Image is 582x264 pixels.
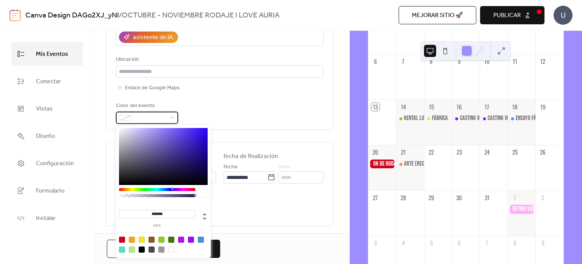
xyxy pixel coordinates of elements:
[11,97,83,120] a: Vistas
[119,224,196,228] label: hex
[119,237,125,243] div: #D0021B
[25,8,119,23] a: Canva Design DAGo2XJ_yNI
[178,237,184,243] div: #BD10E0
[483,239,491,247] div: 7
[404,114,566,123] div: RENTAL Luces CONFIRMADO, Maquillaje/FX CONFIRMADO, Vestuario CONFIRMADO
[483,103,491,111] div: 17
[119,247,125,253] div: #50E3C2
[125,84,180,93] span: Enlace de Google Maps
[539,239,547,247] div: 9
[122,8,280,23] b: OCTUBRE - NOVIEMBRE RODAJE I LOVE AURIA
[483,194,491,202] div: 31
[539,103,547,111] div: 19
[427,194,435,202] div: 29
[399,57,408,66] div: 7
[11,70,83,93] a: Conectar
[452,114,480,123] div: CASTING VIRTUAL
[11,179,83,202] a: Formulario
[399,194,408,202] div: 28
[404,160,468,169] div: ARTE (Recorrido ONCE/RENTAL)
[36,212,56,224] span: Instalar
[511,103,519,111] div: 18
[119,8,122,23] b: /
[455,148,463,157] div: 23
[455,57,463,66] div: 9
[508,114,536,123] div: ENSAYO Fábrica
[396,114,424,123] div: RENTAL Luces CONFIRMADO, Maquillaje/FX CONFIRMADO, Vestuario CONFIRMADO
[119,32,178,43] button: asistente de IA
[116,101,177,111] div: Color del evento
[188,237,194,243] div: #9013FE
[198,237,204,243] div: #4A90E2
[399,103,408,111] div: 14
[493,11,521,20] span: Publicar
[460,114,493,123] div: CASTING VIRTUAL
[554,6,573,25] div: U
[368,160,396,169] div: OK de RODAJE
[427,239,435,247] div: 5
[480,114,508,123] div: CASTING VIRTUAL
[508,205,536,214] div: RETIRO EQUIPOS RENTAL - JORNADA 3
[371,239,380,247] div: 3
[432,114,448,123] div: FÁBRICA
[511,239,519,247] div: 8
[9,9,21,21] img: logo
[399,239,408,247] div: 4
[427,57,435,66] div: 8
[158,247,164,253] div: #9B9B9B
[455,194,463,202] div: 30
[224,163,237,172] span: Fecha
[516,114,548,123] div: ENSAYO Fábrica
[511,148,519,157] div: 25
[539,194,547,202] div: 2
[168,247,174,253] div: #FFFFFF
[11,206,83,230] a: Instalar
[139,237,145,243] div: #F8E71C
[129,247,135,253] div: #B8E986
[278,163,289,172] span: Hora
[36,48,68,60] span: Mis Eventos
[539,57,547,66] div: 12
[36,158,74,170] span: Configuración
[116,55,322,64] div: Ubicación
[371,148,380,157] div: 20
[427,103,435,111] div: 15
[371,103,380,111] div: 13
[455,239,463,247] div: 6
[483,148,491,157] div: 24
[224,152,278,161] div: fecha de finalización
[488,114,521,123] div: CASTING VIRTUAL
[107,240,164,258] button: Cancelar
[36,103,53,115] span: Vistas
[455,103,463,111] div: 16
[36,130,55,142] span: Diseño
[399,6,476,24] button: Mejorar sitio 🚀
[168,237,174,243] div: #417505
[149,247,155,253] div: #4A4A4A
[11,124,83,148] a: Diseño
[483,57,491,66] div: 10
[11,42,83,66] a: Mis Eventos
[371,194,380,202] div: 27
[424,114,452,123] div: FÁBRICA
[480,6,544,24] button: Publicar
[133,33,173,42] div: asistente de IA
[511,57,519,66] div: 11
[427,148,435,157] div: 22
[36,185,64,197] span: Formulario
[371,57,380,66] div: 6
[129,237,135,243] div: #F5A623
[399,148,408,157] div: 21
[36,76,61,88] span: Conectar
[11,152,83,175] a: Configuración
[396,160,424,169] div: ARTE (Recorrido ONCE/RENTAL)
[412,11,463,20] span: Mejorar sitio 🚀
[539,148,547,157] div: 26
[511,194,519,202] div: 1
[158,237,164,243] div: #7ED321
[139,247,145,253] div: #000000
[149,237,155,243] div: #8B572A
